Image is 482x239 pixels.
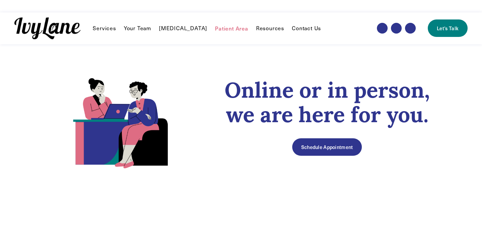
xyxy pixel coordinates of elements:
a: Your Team [124,24,151,32]
a: Schedule Appointment [292,138,362,156]
a: Contact Us [292,24,321,32]
a: Patient Area [215,24,248,32]
img: Ivy Lane Counseling &mdash; Therapy that works for you [14,17,81,39]
span: Resources [256,25,284,32]
a: Facebook [377,23,388,34]
a: [MEDICAL_DATA] [159,24,207,32]
a: LinkedIn [405,23,416,34]
a: folder dropdown [93,24,116,32]
a: folder dropdown [256,24,284,32]
span: Services [93,25,116,32]
a: Let's Talk [428,19,467,37]
h1: Online or in person, we are here for you. [212,78,442,127]
a: Instagram [391,23,402,34]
